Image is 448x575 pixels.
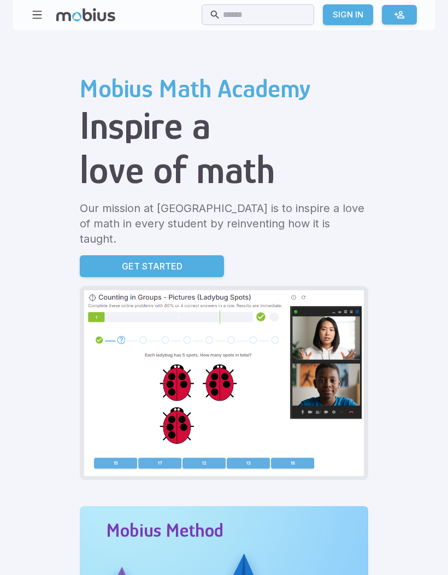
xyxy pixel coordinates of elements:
[106,519,223,541] h2: Mobius Method
[80,201,368,247] p: Our mission at [GEOGRAPHIC_DATA] is to inspire a love of math in every student by reinventing how...
[84,290,364,476] img: Grade 2 Class
[80,74,368,103] h2: Mobius Math Academy
[122,260,182,273] p: Get Started
[80,103,368,148] h1: Inspire a
[80,255,224,277] a: Get Started
[323,4,373,25] a: Sign In
[80,148,368,192] h1: love of math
